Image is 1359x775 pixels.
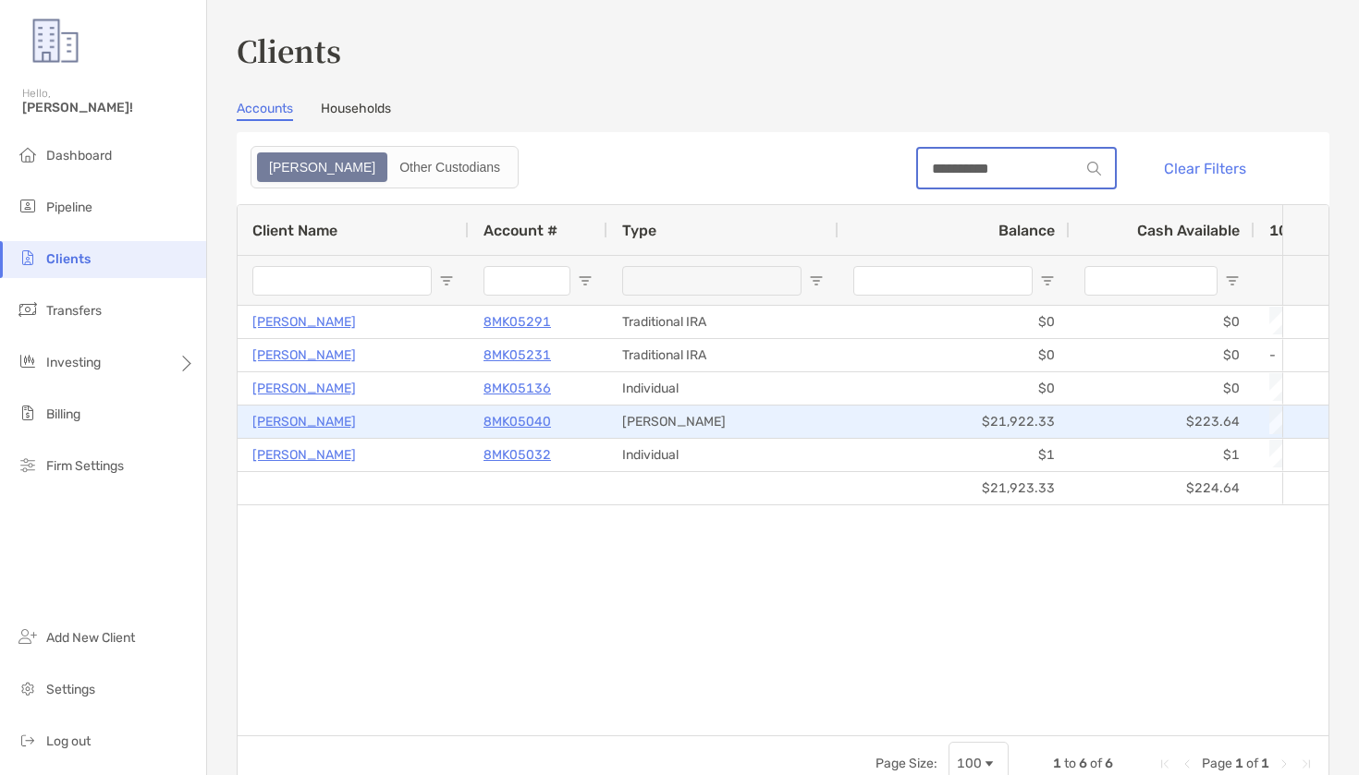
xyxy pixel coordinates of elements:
div: $1 [1070,439,1255,471]
a: 8MK05040 [484,410,551,433]
a: 8MK05291 [484,310,551,333]
input: Balance Filter Input [853,266,1033,296]
input: Account # Filter Input [484,266,570,296]
span: Cash Available [1137,222,1240,239]
div: $1 [839,439,1070,471]
span: Type [622,222,656,239]
span: to [1064,756,1076,771]
div: Individual [607,372,839,405]
div: Last Page [1299,757,1314,771]
div: Previous Page [1180,757,1194,771]
img: add_new_client icon [17,625,39,648]
button: Open Filter Menu [578,273,593,288]
h3: Clients [237,29,1329,71]
a: 8MK05032 [484,443,551,466]
span: [PERSON_NAME]! [22,100,195,115]
img: Zoe Logo [22,7,89,74]
span: Pipeline [46,200,92,215]
span: Page [1202,756,1232,771]
div: $0 [839,306,1070,338]
div: segmented control [251,146,519,188]
button: Clear Filters [1135,148,1260,188]
img: firm-settings icon [17,454,39,476]
a: 8MK05136 [484,377,551,400]
div: $224.64 [1070,472,1255,504]
input: Cash Available Filter Input [1084,266,1218,296]
div: [PERSON_NAME] [607,406,839,438]
span: Add New Client [46,630,135,646]
span: Billing [46,406,80,422]
span: of [1090,756,1102,771]
span: 6 [1079,756,1087,771]
div: $0 [1070,306,1255,338]
button: Open Filter Menu [809,273,824,288]
a: 8MK05231 [484,344,551,367]
div: Zoe [259,154,386,180]
img: logout icon [17,729,39,751]
a: Accounts [237,101,293,121]
a: Households [321,101,391,121]
div: 100 [957,756,982,771]
img: settings icon [17,677,39,699]
span: 1 [1053,756,1061,771]
a: [PERSON_NAME] [252,310,356,333]
img: investing icon [17,350,39,372]
input: Client Name Filter Input [252,266,432,296]
a: [PERSON_NAME] [252,410,356,433]
button: Open Filter Menu [439,273,454,288]
span: of [1246,756,1258,771]
span: Log out [46,733,91,749]
div: $0 [1070,372,1255,405]
span: Account # [484,222,557,239]
div: $223.64 [1070,406,1255,438]
div: $0 [839,372,1070,405]
div: Other Custodians [389,154,510,180]
div: $21,922.33 [839,406,1070,438]
span: Firm Settings [46,458,124,474]
span: 1 [1235,756,1243,771]
span: Transfers [46,303,102,319]
img: pipeline icon [17,195,39,217]
a: [PERSON_NAME] [252,443,356,466]
div: $0 [1070,339,1255,371]
img: billing icon [17,402,39,424]
span: Balance [998,222,1055,239]
img: dashboard icon [17,143,39,165]
span: Settings [46,682,95,697]
div: Traditional IRA [607,306,839,338]
span: 1 [1261,756,1269,771]
span: Dashboard [46,148,112,163]
a: [PERSON_NAME] [252,344,356,367]
button: Open Filter Menu [1225,273,1240,288]
img: transfers icon [17,298,39,321]
img: clients icon [17,247,39,269]
span: 6 [1105,756,1113,771]
img: input icon [1087,162,1101,176]
div: First Page [1157,757,1172,771]
span: Investing [46,355,101,370]
div: Page Size: [875,756,937,771]
a: [PERSON_NAME] [252,377,356,400]
div: Individual [607,439,839,471]
div: $0 [839,339,1070,371]
span: Client Name [252,222,337,239]
div: $21,923.33 [839,472,1070,504]
button: Open Filter Menu [1040,273,1055,288]
div: Traditional IRA [607,339,839,371]
span: Clients [46,251,91,267]
div: Next Page [1277,757,1292,771]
